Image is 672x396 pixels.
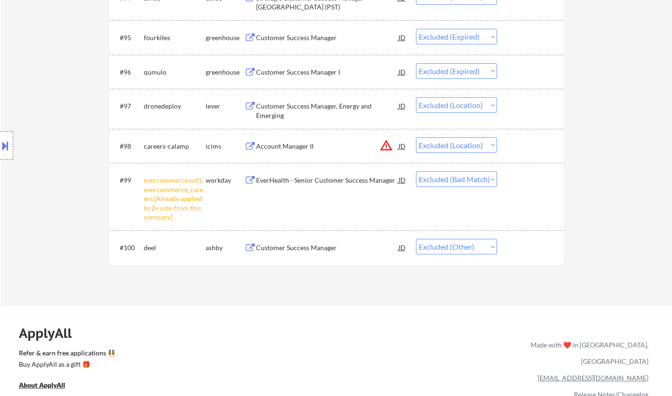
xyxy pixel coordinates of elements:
div: fourkites [144,33,206,42]
div: workday [206,176,244,185]
a: About ApplyAll [19,380,78,392]
div: Made with ❤️ in [GEOGRAPHIC_DATA], [GEOGRAPHIC_DATA] [527,337,648,370]
div: lever [206,101,244,111]
div: Buy ApplyAll as a gift 🎁 [19,361,113,368]
div: JD [398,137,407,154]
div: qumulo [144,67,206,77]
div: JD [398,171,407,188]
a: [EMAIL_ADDRESS][DOMAIN_NAME] [538,374,648,382]
div: #95 [120,33,136,42]
div: Customer Success Manager [256,243,398,253]
div: careers-calamp [144,142,206,151]
div: ashby [206,243,244,253]
div: greenhouse [206,33,244,42]
div: JD [398,29,407,46]
div: Customer Success Manager, Energy and Emerging [256,101,398,120]
a: Refer & earn free applications 👯‍♀️ [19,350,333,360]
div: Account Manager II [256,142,398,151]
div: JD [398,239,407,256]
a: Buy ApplyAll as a gift 🎁 [19,360,113,371]
div: ApplyAll [19,325,83,341]
div: greenhouse [206,67,244,77]
div: icims [206,142,244,151]
div: EverHealth - Senior Customer Success Manager [256,176,398,185]
div: JD [398,97,407,114]
div: Customer Success Manager I [256,67,398,77]
div: dronedeploy [144,101,206,111]
div: deel [144,243,206,253]
button: warning_amber [380,139,393,152]
div: Customer Success Manager [256,33,398,42]
div: #100 [120,243,136,253]
div: evercommerce.wd1.evercommerce_careers [Already applied to 2+ jobs from this company] [144,176,206,222]
u: About ApplyAll [19,381,65,389]
div: JD [398,63,407,80]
